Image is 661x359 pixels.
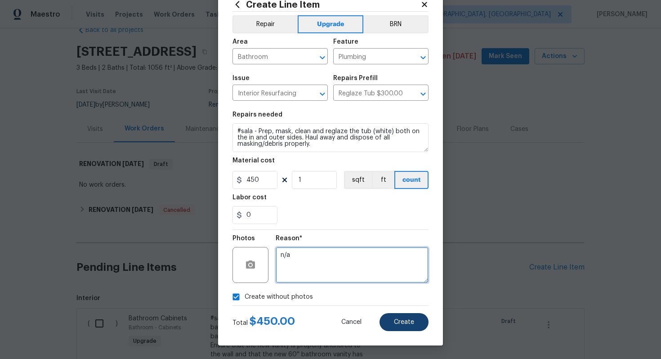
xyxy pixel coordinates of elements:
button: Open [316,88,329,100]
span: $ 450.00 [250,316,295,327]
button: Open [417,88,429,100]
button: sqft [344,171,372,189]
h5: Labor cost [232,194,267,201]
button: BRN [363,15,429,33]
button: Cancel [327,313,376,331]
h5: Reason* [276,235,302,242]
span: Create without photos [245,292,313,302]
h5: Material cost [232,157,275,164]
button: Repair [232,15,298,33]
h5: Repairs needed [232,112,282,118]
button: Create [380,313,429,331]
h5: Area [232,39,248,45]
button: ft [372,171,394,189]
h5: Photos [232,235,255,242]
textarea: n/a [276,247,429,283]
button: count [394,171,429,189]
span: Cancel [341,319,362,326]
span: Create [394,319,414,326]
button: Upgrade [298,15,364,33]
h5: Repairs Prefill [333,75,378,81]
h5: Issue [232,75,250,81]
h5: Feature [333,39,358,45]
button: Open [417,51,429,64]
div: Total [232,317,295,328]
button: Open [316,51,329,64]
textarea: #sala - Prep, mask, clean and reglaze the tub (white) both on the in and outer sides. Haul away a... [232,123,429,152]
